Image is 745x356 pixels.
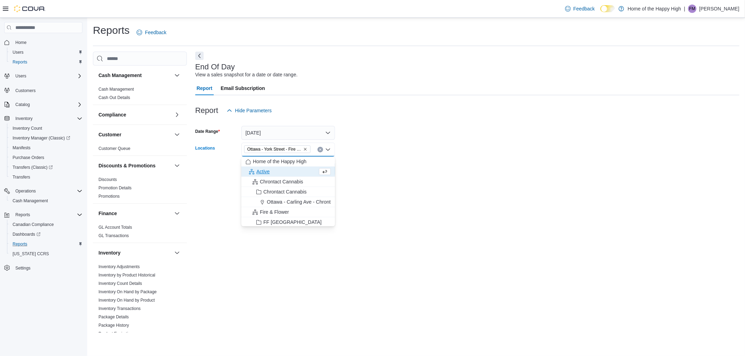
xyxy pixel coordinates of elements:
button: Ottawa - Carling Ave - Chrontact Cannabis [241,197,335,207]
span: Home [13,38,82,47]
label: Date Range [195,129,220,134]
a: Inventory by Product Historical [98,273,155,278]
a: Reports [10,240,30,248]
a: Feedback [562,2,598,16]
span: Transfers [13,174,30,180]
button: Cash Management [7,196,85,206]
a: Product Expirations [98,331,135,336]
a: GL Transactions [98,233,129,238]
button: Active [241,167,335,177]
span: Chrontact Cannabis [263,188,307,195]
a: Dashboards [10,230,43,238]
button: [DATE] [241,126,335,140]
button: Chrontact Cannabis [241,177,335,187]
span: Customers [15,88,36,93]
span: Ottawa - York Street - Fire & Flower [247,146,302,153]
a: Users [10,48,26,56]
a: Manifests [10,144,33,152]
a: Inventory Manager (Classic) [10,134,73,142]
span: Inventory Count [10,124,82,132]
span: Canadian Compliance [10,220,82,229]
a: Customers [13,86,38,95]
a: GL Account Totals [98,225,132,230]
button: Reports [1,210,85,220]
button: Cash Management [98,72,171,79]
p: Home of the Happy High [628,5,681,13]
span: Inventory [13,114,82,123]
span: Inventory Adjustments [98,264,140,270]
a: Inventory Adjustments [98,264,140,269]
span: Feedback [574,5,595,12]
span: Inventory Transactions [98,306,141,311]
span: Hide Parameters [235,107,272,114]
span: GL Transactions [98,233,129,238]
h3: Inventory [98,249,120,256]
a: Home [13,38,29,47]
button: [US_STATE] CCRS [7,249,85,259]
button: Cash Management [173,71,181,79]
span: Transfers (Classic) [13,165,53,170]
button: Inventory [98,249,171,256]
h3: End Of Day [195,63,235,71]
span: Reports [10,58,82,66]
span: Dashboards [13,232,41,237]
span: Cash Out Details [98,95,130,100]
a: Inventory Manager (Classic) [7,133,85,143]
span: Catalog [13,100,82,109]
span: Users [13,50,23,55]
button: Discounts & Promotions [98,162,171,169]
span: Customers [13,86,82,94]
span: Settings [13,264,82,272]
h3: Cash Management [98,72,142,79]
h1: Reports [93,23,130,37]
a: Canadian Compliance [10,220,57,229]
label: Locations [195,145,215,151]
span: Reports [15,212,30,218]
button: Users [1,71,85,81]
span: Inventory On Hand by Package [98,289,157,295]
button: Clear input [317,147,323,152]
button: Reports [7,57,85,67]
button: Next [195,52,204,60]
span: Transfers (Classic) [10,163,82,172]
span: Canadian Compliance [13,222,54,227]
button: Inventory [13,114,35,123]
a: [US_STATE] CCRS [10,250,52,258]
button: Finance [98,210,171,217]
h3: Report [195,106,218,115]
button: Customer [173,130,181,139]
a: Customer Queue [98,146,130,151]
input: Dark Mode [600,5,615,13]
button: Inventory [173,249,181,257]
span: Ottawa - York Street - Fire & Flower [244,145,311,153]
a: Discounts [98,177,117,182]
span: Package History [98,323,129,328]
a: Cash Out Details [98,95,130,100]
span: Active [256,168,270,175]
span: FM [689,5,695,13]
span: Promotion Details [98,185,132,191]
button: Transfers [7,172,85,182]
p: | [684,5,685,13]
span: Email Subscription [221,81,265,95]
button: Remove Ottawa - York Street - Fire & Flower from selection in this group [303,147,307,151]
button: Catalog [13,100,32,109]
a: Reports [10,58,30,66]
a: Inventory On Hand by Product [98,298,155,303]
span: Inventory [15,116,32,121]
span: Feedback [145,29,166,36]
span: Home [15,40,27,45]
h3: Compliance [98,111,126,118]
span: Reports [10,240,82,248]
div: Finance [93,223,187,243]
nav: Complex example [4,35,82,291]
span: Users [15,73,26,79]
button: Customers [1,85,85,95]
span: Settings [15,265,30,271]
a: Package Details [98,315,129,319]
span: Operations [13,187,82,195]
